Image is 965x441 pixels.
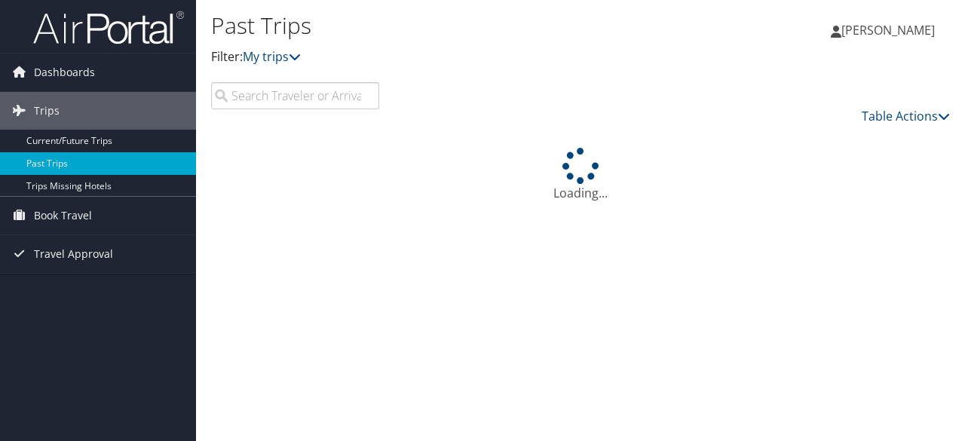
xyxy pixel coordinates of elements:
input: Search Traveler or Arrival City [211,82,379,109]
span: [PERSON_NAME] [841,22,935,38]
a: My trips [243,48,301,65]
span: Dashboards [34,54,95,91]
h1: Past Trips [211,10,703,41]
span: Book Travel [34,197,92,234]
p: Filter: [211,47,703,67]
a: [PERSON_NAME] [831,8,950,53]
img: airportal-logo.png [33,10,184,45]
div: Loading... [211,148,950,202]
span: Trips [34,92,60,130]
a: Table Actions [862,108,950,124]
span: Travel Approval [34,235,113,273]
